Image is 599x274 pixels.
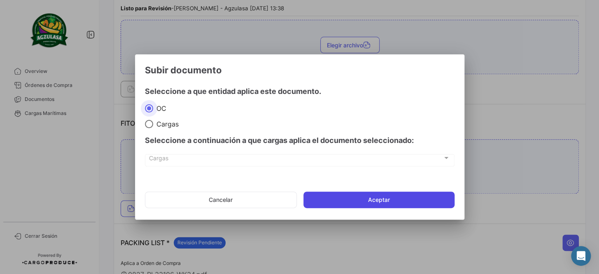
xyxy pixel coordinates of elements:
[303,192,454,208] button: Aceptar
[153,104,166,112] span: OC
[145,64,454,76] h3: Subir documento
[149,156,443,163] span: Cargas
[153,120,179,128] span: Cargas
[145,86,454,97] h4: Seleccione a que entidad aplica este documento.
[145,192,297,208] button: Cancelar
[571,246,591,266] div: Abrir Intercom Messenger
[145,135,454,146] h4: Seleccione a continuación a que cargas aplica el documento seleccionado:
